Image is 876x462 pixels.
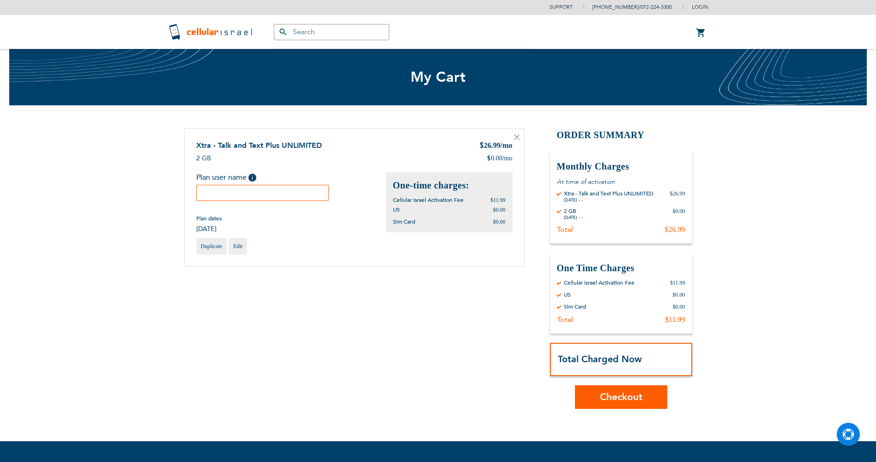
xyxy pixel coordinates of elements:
span: $ [479,141,484,152]
span: Help [248,174,256,182]
div: Xtra - Talk and Text Plus UNLIMITED [564,190,653,197]
a: Duplicate [196,238,227,255]
strong: Total Charged Now [558,353,642,365]
h2: Order Summary [550,128,692,142]
a: Support [550,4,573,11]
div: Total [557,225,573,234]
div: Total [557,315,573,324]
div: $0.00 [673,303,685,310]
span: $11.99 [490,197,506,203]
div: [DATE] - - [564,197,653,203]
div: $26.99 [665,225,685,234]
div: 2 GB [564,207,583,215]
div: $0.00 [673,291,685,298]
div: Cellular Israel Activation Fee [564,279,634,286]
button: Checkout [575,385,667,409]
div: 26.99 [479,140,513,152]
span: Sim Card [393,218,415,225]
p: At time of activation [557,177,685,186]
span: Login [692,4,708,11]
img: Cellular Israel [168,23,255,41]
span: [DATE] [196,225,222,233]
span: 2 GB [196,154,211,163]
div: [DATE] - - [564,215,583,220]
span: Cellular Israel Activation Fee [393,196,464,204]
span: US [393,206,400,213]
div: $0.00 [673,207,685,220]
span: Duplicate [201,243,223,249]
span: Plan dates [196,215,222,222]
span: $ [487,154,491,163]
h3: One Time Charges [557,262,685,274]
div: Sim Card [564,303,586,310]
span: My Cart [411,67,466,87]
span: Checkout [600,390,642,404]
span: /mo [501,141,513,149]
span: /mo [502,154,513,163]
h3: Monthly Charges [557,160,685,173]
div: 0.00 [487,154,512,163]
span: $0.00 [493,219,506,225]
span: $0.00 [493,207,506,213]
span: Plan user name [196,172,247,182]
a: Edit [229,238,247,255]
div: US [564,291,571,298]
span: Edit [233,243,242,249]
li: / [583,0,672,14]
input: Search [274,24,389,40]
div: $26.99 [670,190,685,203]
a: [PHONE_NUMBER] [592,4,639,11]
div: $11.99 [670,279,685,286]
h2: One-time charges: [393,179,506,192]
a: 072-224-3300 [640,4,672,11]
a: Xtra - Talk and Text Plus UNLIMITED [196,140,322,151]
div: $11.99 [665,315,685,324]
